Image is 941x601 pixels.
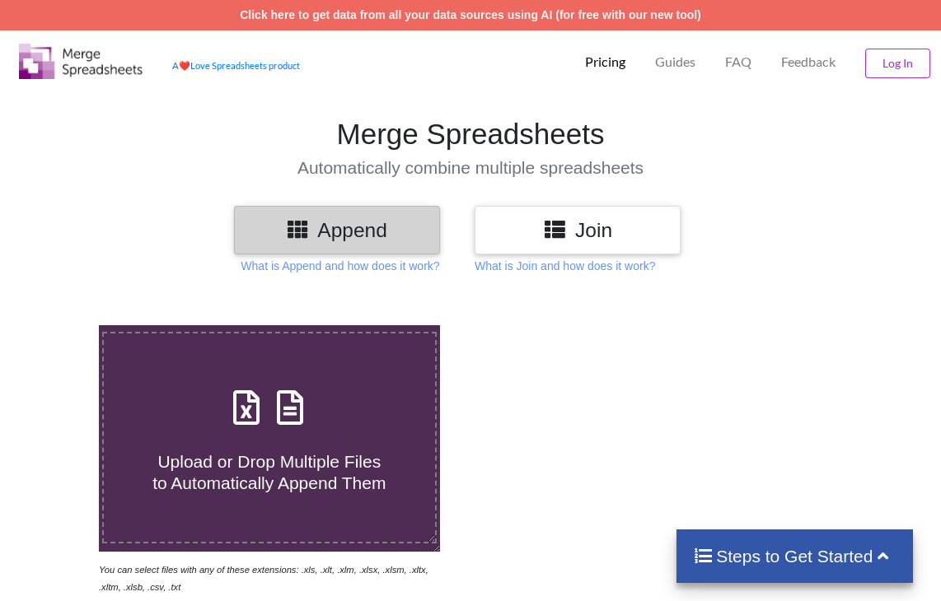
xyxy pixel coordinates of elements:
a: AheartLove Spreadsheets product [172,60,300,71]
p: FAQ [725,54,751,71]
span: heart [179,60,190,71]
p: What is Append and how does it work? [241,258,439,274]
p: Pricing [585,54,625,71]
h3: Join [487,218,668,242]
span: Upload or Drop Multiple Files to Automatically Append Them [152,452,386,492]
p: What is Join and how does it work? [475,258,655,274]
span: Feedback [781,55,836,68]
p: Guides [655,54,695,71]
i: You can select files with any of these extensions: .xls, .xlt, .xlm, .xlsx, .xlsm, .xltx, .xltm, ... [99,565,428,592]
a: Click here to get data from all your data sources using AI (for free with our new tool) [240,8,701,21]
img: Logo.png [19,44,143,79]
button: Log In [865,49,930,78]
h3: Append [246,218,428,242]
h4: Steps to Get Started [693,546,897,566]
